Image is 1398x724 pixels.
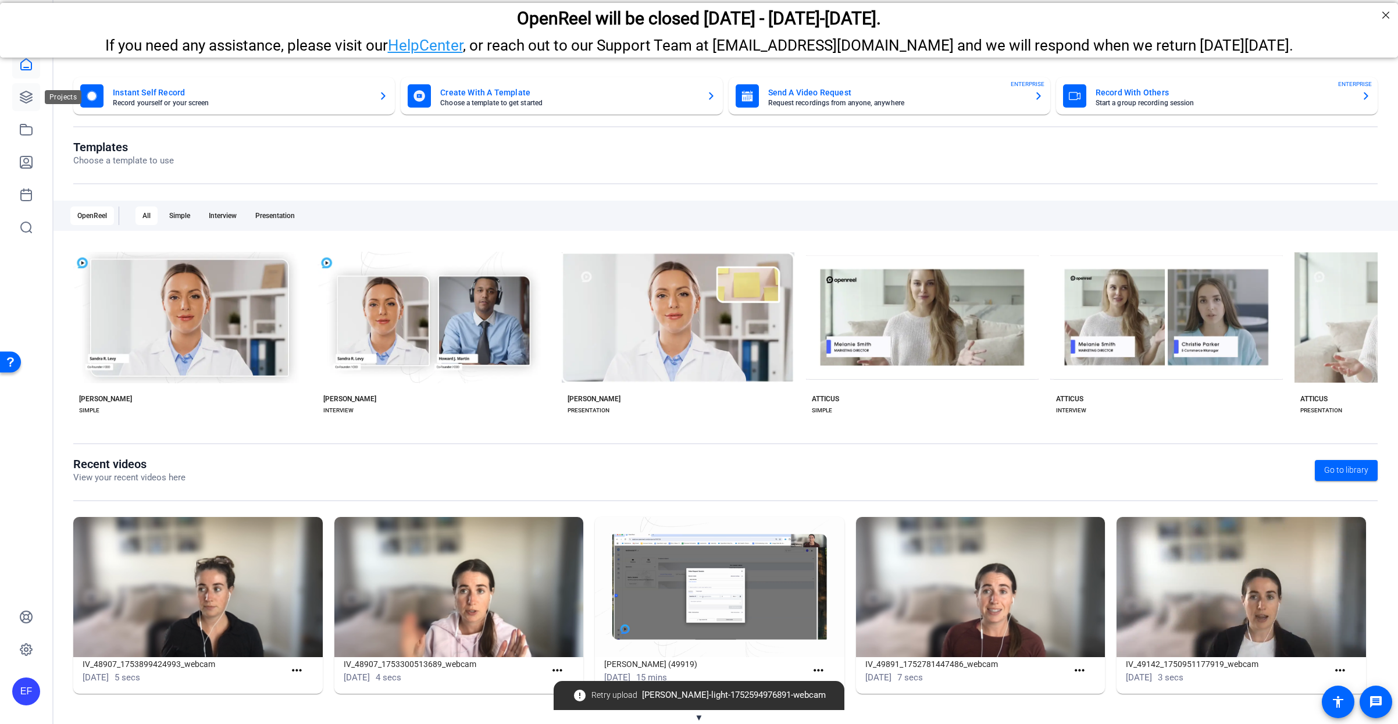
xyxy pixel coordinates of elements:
[83,672,109,683] span: [DATE]
[604,672,630,683] span: [DATE]
[323,394,376,404] div: [PERSON_NAME]
[856,517,1105,657] img: IV_49891_1752781447486_webcam
[1056,406,1086,415] div: INTERVIEW
[812,406,832,415] div: SIMPLE
[550,664,565,678] mat-icon: more_horiz
[1333,664,1347,678] mat-icon: more_horiz
[1360,290,1374,304] mat-icon: check_circle
[865,672,891,683] span: [DATE]
[73,77,395,115] button: Instant Self RecordRecord yourself or your screen
[388,34,463,51] a: HelpCenter
[402,326,482,333] span: Preview [PERSON_NAME]
[1126,672,1152,683] span: [DATE]
[897,672,923,683] span: 7 secs
[591,689,637,701] span: Retry upload
[1056,77,1378,115] button: Record With OthersStart a group recording sessionENTERPRISE
[440,85,697,99] mat-card-title: Create With A Template
[1300,406,1342,415] div: PRESENTATION
[142,323,156,337] mat-icon: play_arrow
[604,657,807,671] h1: [PERSON_NAME] (49919)
[83,657,285,671] h1: IV_48907_1753899424993_webcam
[115,672,140,683] span: 5 secs
[376,672,401,683] span: 4 secs
[400,293,484,300] span: Start with [PERSON_NAME]
[12,677,40,705] div: EF
[73,471,186,484] p: View your recent videos here
[1072,664,1087,678] mat-icon: more_horiz
[1369,695,1383,709] mat-icon: message
[768,99,1025,106] mat-card-subtitle: Request recordings from anyone, anywhere
[1158,672,1183,683] span: 3 secs
[1011,80,1044,88] span: ENTERPRISE
[1324,464,1368,476] span: Go to library
[865,657,1068,671] h1: IV_49891_1752781447486_webcam
[248,206,302,225] div: Presentation
[888,293,973,300] span: Start with [PERSON_NAME]
[568,394,620,404] div: [PERSON_NAME]
[636,672,667,683] span: 15 mins
[573,689,587,702] mat-icon: error
[155,293,240,300] span: Start with [PERSON_NAME]
[1132,293,1217,300] span: Start with [PERSON_NAME]
[135,206,158,225] div: All
[45,90,81,104] div: Projects
[105,34,1293,51] span: If you need any assistance, please visit our , or reach out to our Support Team at [EMAIL_ADDRESS...
[15,5,1383,26] div: OpenReel will be closed [DATE] - [DATE]-[DATE].
[202,206,244,225] div: Interview
[567,685,832,706] span: [PERSON_NAME]-light-1752594976891-webcam
[70,206,114,225] div: OpenReel
[1135,323,1149,337] mat-icon: play_arrow
[440,99,697,106] mat-card-subtitle: Choose a template to get started
[1117,517,1366,657] img: IV_49142_1750951177919_webcam
[595,517,844,657] img: Matti Simple (49919)
[334,517,584,657] img: IV_48907_1753300513689_webcam
[630,323,644,337] mat-icon: play_arrow
[79,394,132,404] div: [PERSON_NAME]
[73,140,174,154] h1: Templates
[768,85,1025,99] mat-card-title: Send A Video Request
[139,290,153,304] mat-icon: check_circle
[1300,394,1328,404] div: ATTICUS
[1096,85,1352,99] mat-card-title: Record With Others
[729,77,1050,115] button: Send A Video RequestRequest recordings from anyone, anywhereENTERPRISE
[73,457,186,471] h1: Recent videos
[162,206,197,225] div: Simple
[1331,695,1345,709] mat-icon: accessibility
[811,664,826,678] mat-icon: more_horiz
[73,154,174,167] p: Choose a template to use
[1151,326,1199,333] span: Preview Atticus
[644,293,729,300] span: Start with [PERSON_NAME]
[872,290,886,304] mat-icon: check_circle
[1116,290,1130,304] mat-icon: check_circle
[344,657,546,671] h1: IV_48907_1753300513689_webcam
[79,406,99,415] div: SIMPLE
[383,290,397,304] mat-icon: check_circle
[1126,657,1328,671] h1: IV_49142_1750951177919_webcam
[1096,99,1352,106] mat-card-subtitle: Start a group recording session
[386,323,400,337] mat-icon: play_arrow
[568,406,609,415] div: PRESENTATION
[344,672,370,683] span: [DATE]
[890,323,904,337] mat-icon: play_arrow
[73,517,323,657] img: IV_48907_1753899424993_webcam
[812,394,839,404] div: ATTICUS
[695,712,704,723] span: ▼
[907,326,955,333] span: Preview Atticus
[113,99,369,106] mat-card-subtitle: Record yourself or your screen
[158,326,237,333] span: Preview [PERSON_NAME]
[401,77,722,115] button: Create With A TemplateChoose a template to get started
[1056,394,1083,404] div: ATTICUS
[323,406,354,415] div: INTERVIEW
[627,290,641,304] mat-icon: check_circle
[290,664,304,678] mat-icon: more_horiz
[1338,80,1372,88] span: ENTERPRISE
[647,326,726,333] span: Preview [PERSON_NAME]
[113,85,369,99] mat-card-title: Instant Self Record
[1315,460,1378,481] a: Go to library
